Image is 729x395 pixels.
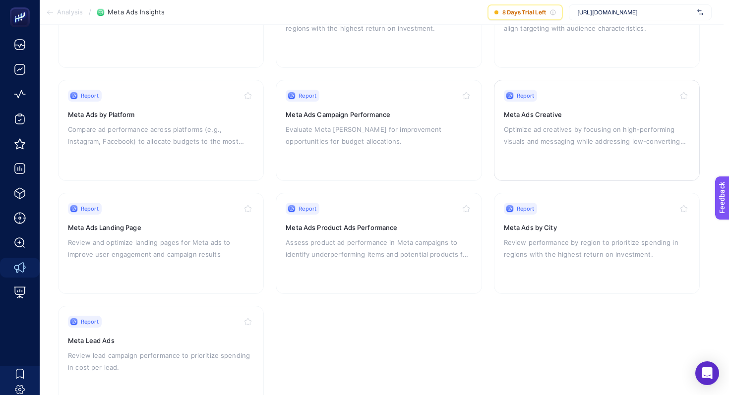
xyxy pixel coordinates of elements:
p: Compare ad performance across platforms (e.g., Instagram, Facebook) to allocate budgets to the mo... [68,123,254,147]
span: Report [517,92,535,100]
span: Report [517,205,535,213]
p: Review lead campaign performance to prioritize spending in cost per lead. [68,349,254,373]
a: ReportMeta Ads Landing PageReview and optimize landing pages for Meta ads to improve user engagem... [58,193,264,294]
h3: Meta Lead Ads [68,336,254,345]
h3: Meta Ads Campaign Performance [286,110,472,119]
span: / [89,8,91,16]
span: Report [299,205,316,213]
span: Report [299,92,316,100]
span: Meta Ads Insights [108,8,165,16]
p: Assess product ad performance in Meta campaigns to identify underperforming items and potential p... [286,236,472,260]
p: Review performance by region to prioritize spending in regions with the highest return on investm... [504,236,690,260]
span: [URL][DOMAIN_NAME] [577,8,693,16]
span: Report [81,205,99,213]
span: Analysis [57,8,83,16]
a: ReportMeta Ads Product Ads PerformanceAssess product ad performance in Meta campaigns to identify... [276,193,482,294]
h3: Meta Ads by City [504,223,690,232]
p: Evaluate Meta [PERSON_NAME] for improvement opportunities for budget allocations. [286,123,472,147]
div: Open Intercom Messenger [695,361,719,385]
a: ReportMeta Ads by PlatformCompare ad performance across platforms (e.g., Instagram, Facebook) to ... [58,80,264,181]
a: ReportMeta Ads CreativeOptimize ad creatives by focusing on high-performing visuals and messaging... [494,80,700,181]
span: Report [81,92,99,100]
h3: Meta Ads Creative [504,110,690,119]
h3: Meta Ads Landing Page [68,223,254,232]
a: ReportMeta Ads Campaign PerformanceEvaluate Meta [PERSON_NAME] for improvement opportunities for ... [276,80,482,181]
p: Review and optimize landing pages for Meta ads to improve user engagement and campaign results [68,236,254,260]
span: 8 Days Trial Left [502,8,546,16]
span: Feedback [6,3,38,11]
p: Optimize ad creatives by focusing on high-performing visuals and messaging while addressing low-c... [504,123,690,147]
a: ReportMeta Ads by CityReview performance by region to prioritize spending in regions with the hig... [494,193,700,294]
img: svg%3e [697,7,703,17]
span: Report [81,318,99,326]
h3: Meta Ads Product Ads Performance [286,223,472,232]
h3: Meta Ads by Platform [68,110,254,119]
